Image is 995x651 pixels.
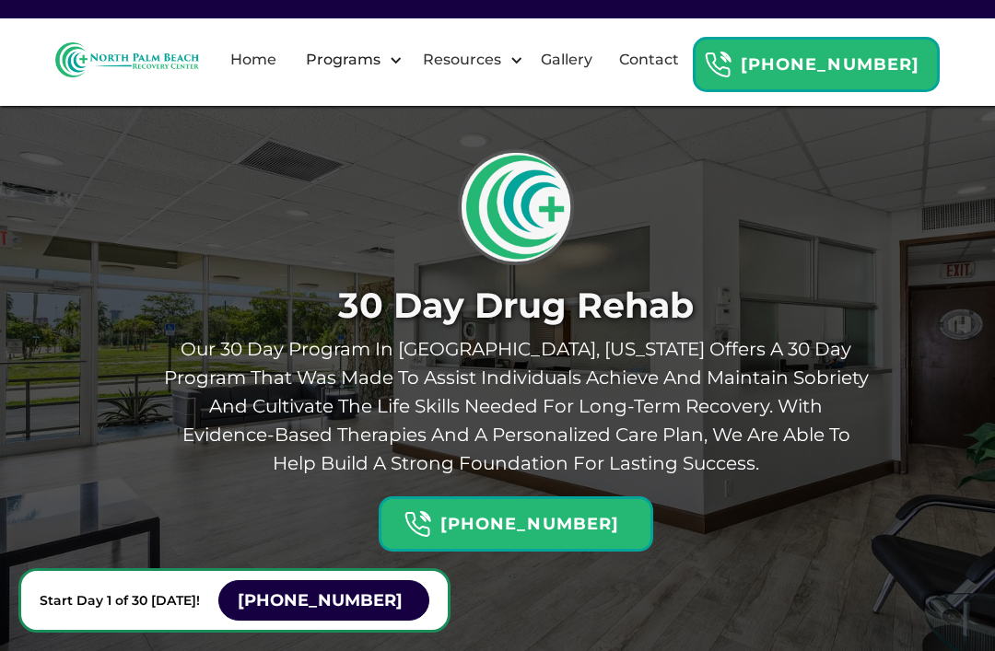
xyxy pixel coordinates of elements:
strong: [PHONE_NUMBER] [238,590,403,610]
a: Header Calendar Icons[PHONE_NUMBER] [693,28,940,92]
img: Header Calendar Icons [404,510,431,539]
p: Our 30 day program in [GEOGRAPHIC_DATA], [US_STATE] offers a 30 day program that was made to assi... [161,335,871,478]
div: Resources [407,30,528,89]
a: Home [219,30,287,89]
div: Programs [301,49,385,71]
a: Header Calendar Icons[PHONE_NUMBER] [379,487,653,552]
p: Start Day 1 of 30 [DATE]! [40,589,200,611]
h1: 30 Day Drug Rehab [161,285,871,326]
div: Resources [418,49,506,71]
a: Gallery [530,30,603,89]
strong: [PHONE_NUMBER] [440,514,619,534]
img: Header Calendar Icons [704,51,732,79]
strong: [PHONE_NUMBER] [741,54,919,75]
a: [PHONE_NUMBER] [218,580,429,621]
a: Contact [608,30,690,89]
div: Programs [290,30,407,89]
